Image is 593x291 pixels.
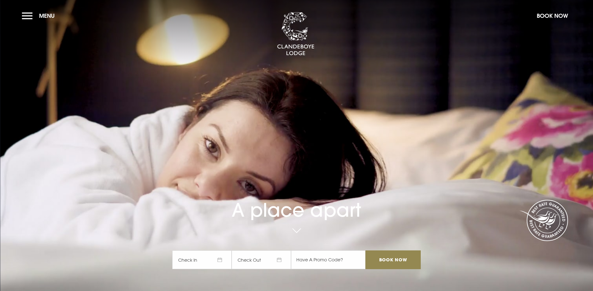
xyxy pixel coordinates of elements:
[291,250,365,269] input: Have A Promo Code?
[172,181,420,221] h1: A place apart
[534,9,571,22] button: Book Now
[39,12,55,19] span: Menu
[172,250,232,269] span: Check In
[232,250,291,269] span: Check Out
[365,250,420,269] input: Book Now
[277,12,314,56] img: Clandeboye Lodge
[22,9,58,22] button: Menu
